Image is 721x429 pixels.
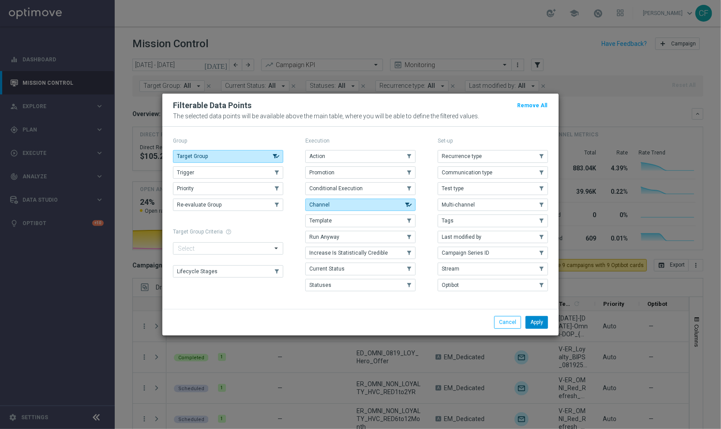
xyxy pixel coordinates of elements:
[305,182,416,195] button: Conditional Execution
[438,199,548,211] button: Multi-channel
[305,279,416,291] button: Statuses
[438,182,548,195] button: Test type
[309,282,331,288] span: Statuses
[305,137,416,144] p: Execution
[516,101,548,110] button: Remove All
[305,199,416,211] button: Channel
[442,250,489,256] span: Campaign Series ID
[309,218,332,224] span: Template
[438,279,548,291] button: Optibot
[309,202,330,208] span: Channel
[309,234,339,240] span: Run Anyway
[526,316,548,328] button: Apply
[173,166,283,179] button: Trigger
[305,231,416,243] button: Run Anyway
[177,202,222,208] span: Re-evaluate Group
[309,250,388,256] span: Increase Is Statistically Credible
[442,169,492,176] span: Communication type
[442,202,475,208] span: Multi-channel
[173,199,283,211] button: Re-evaluate Group
[177,169,194,176] span: Trigger
[305,214,416,227] button: Template
[305,150,416,162] button: Action
[309,169,334,176] span: Promotion
[442,234,481,240] span: Last modified by
[309,266,345,272] span: Current Status
[438,247,548,259] button: Campaign Series ID
[305,247,416,259] button: Increase Is Statistically Credible
[177,185,194,192] span: Priority
[305,263,416,275] button: Current Status
[442,282,459,288] span: Optibot
[173,100,252,111] h2: Filterable Data Points
[173,229,283,235] h1: Target Group Criteria
[442,218,454,224] span: Tags
[438,263,548,275] button: Stream
[438,150,548,162] button: Recurrence type
[173,137,283,144] p: Group
[438,214,548,227] button: Tags
[305,166,416,179] button: Promotion
[173,150,283,162] button: Target Group
[177,268,218,275] span: Lifecycle Stages
[309,153,325,159] span: Action
[442,266,459,272] span: Stream
[442,153,482,159] span: Recurrence type
[309,185,363,192] span: Conditional Execution
[173,182,283,195] button: Priority
[494,316,521,328] button: Cancel
[173,265,283,278] button: Lifecycle Stages
[438,231,548,243] button: Last modified by
[225,229,232,235] span: help_outline
[438,137,548,144] p: Set-up
[173,113,548,120] p: The selected data points will be available above the main table, where you will be able to define...
[177,153,208,159] span: Target Group
[442,185,464,192] span: Test type
[438,166,548,179] button: Communication type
